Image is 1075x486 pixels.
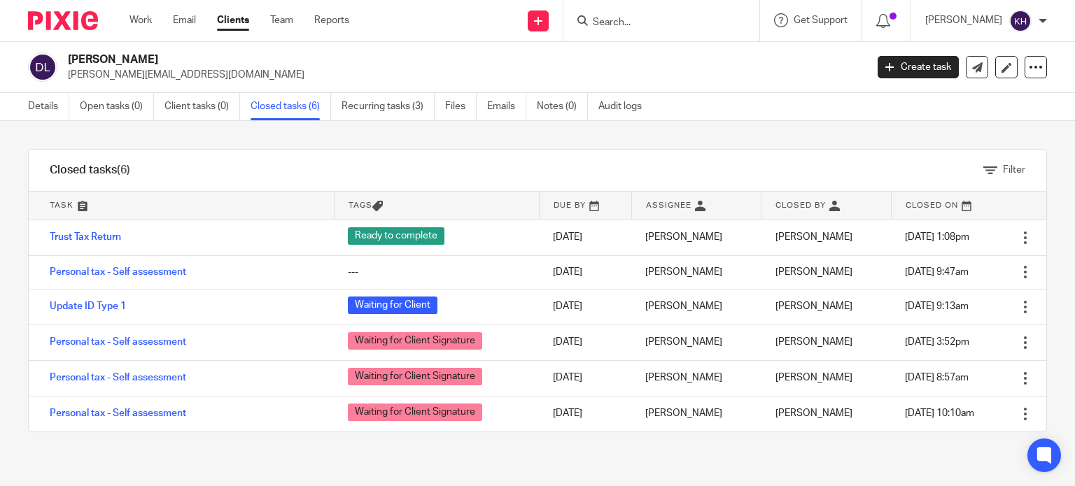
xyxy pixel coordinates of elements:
[28,52,57,82] img: svg%3E
[342,93,435,120] a: Recurring tasks (3)
[348,265,525,279] div: ---
[631,396,761,431] td: [PERSON_NAME]
[631,360,761,396] td: [PERSON_NAME]
[334,192,539,220] th: Tags
[445,93,477,120] a: Files
[631,324,761,360] td: [PERSON_NAME]
[348,403,482,421] span: Waiting for Client Signature
[129,13,152,27] a: Work
[539,324,631,360] td: [DATE]
[775,408,852,418] span: [PERSON_NAME]
[775,267,852,277] span: [PERSON_NAME]
[878,56,959,78] a: Create task
[487,93,526,120] a: Emails
[591,17,717,29] input: Search
[50,373,186,383] a: Personal tax - Self assessment
[631,289,761,324] td: [PERSON_NAME]
[348,332,482,350] span: Waiting for Client Signature
[217,13,249,27] a: Clients
[68,52,699,67] h2: [PERSON_NAME]
[905,408,974,418] span: [DATE] 10:10am
[80,93,154,120] a: Open tasks (0)
[50,301,126,311] a: Update ID Type 1
[117,164,130,176] span: (6)
[251,93,331,120] a: Closed tasks (6)
[348,296,437,314] span: Waiting for Client
[539,255,631,289] td: [DATE]
[794,15,848,25] span: Get Support
[1003,165,1025,175] span: Filter
[28,93,69,120] a: Details
[539,220,631,255] td: [DATE]
[164,93,240,120] a: Client tasks (0)
[631,255,761,289] td: [PERSON_NAME]
[905,301,969,311] span: [DATE] 9:13am
[50,267,186,277] a: Personal tax - Self assessment
[905,267,969,277] span: [DATE] 9:47am
[68,68,857,82] p: [PERSON_NAME][EMAIL_ADDRESS][DOMAIN_NAME]
[775,301,852,311] span: [PERSON_NAME]
[50,232,121,242] a: Trust Tax Return
[905,373,969,383] span: [DATE] 8:57am
[348,227,444,245] span: Ready to complete
[925,13,1002,27] p: [PERSON_NAME]
[537,93,588,120] a: Notes (0)
[348,368,482,385] span: Waiting for Client Signature
[775,373,852,383] span: [PERSON_NAME]
[173,13,196,27] a: Email
[1009,10,1032,32] img: svg%3E
[631,220,761,255] td: [PERSON_NAME]
[50,408,186,418] a: Personal tax - Self assessment
[50,337,186,347] a: Personal tax - Self assessment
[775,232,852,242] span: [PERSON_NAME]
[314,13,349,27] a: Reports
[539,360,631,396] td: [DATE]
[28,11,98,30] img: Pixie
[270,13,293,27] a: Team
[598,93,652,120] a: Audit logs
[905,337,969,347] span: [DATE] 3:52pm
[50,163,130,178] h1: Closed tasks
[539,396,631,431] td: [DATE]
[539,289,631,324] td: [DATE]
[905,232,969,242] span: [DATE] 1:08pm
[775,337,852,347] span: [PERSON_NAME]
